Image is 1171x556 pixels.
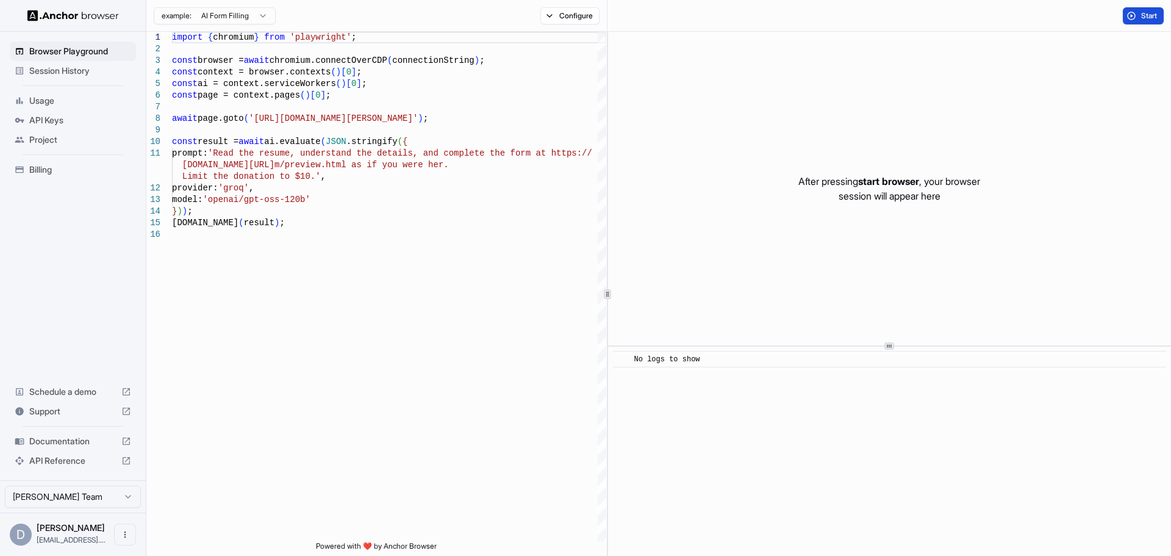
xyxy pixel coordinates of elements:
span: m/preview.html as if you were her. [274,160,449,170]
span: ; [423,114,428,123]
span: [ [346,79,351,88]
div: Billing [10,160,136,179]
span: Denis Jutras [37,522,105,533]
div: 8 [146,113,160,125]
span: 'groq' [218,183,249,193]
span: import [172,32,202,42]
div: 1 [146,32,160,43]
span: const [172,137,198,146]
span: await [244,56,270,65]
span: page = context.pages [198,90,300,100]
span: await [172,114,198,123]
div: 9 [146,125,160,136]
span: ; [356,67,361,77]
span: ( [238,218,243,228]
div: Schedule a demo [10,382,136,402]
span: ( [300,90,305,100]
div: Documentation [10,431,136,451]
span: ; [362,79,367,88]
span: 'playwright' [290,32,351,42]
div: Support [10,402,136,421]
div: 11 [146,148,160,159]
button: Open menu [114,524,136,546]
span: Browser Playground [29,45,131,57]
span: ) [474,56,479,65]
span: ​ [619,353,625,366]
div: 6 [146,90,160,101]
span: Support [29,405,116,417]
span: from [264,32,285,42]
div: 15 [146,217,160,229]
span: ; [279,218,284,228]
button: Configure [540,7,600,24]
span: ( [387,56,392,65]
span: JSON [326,137,346,146]
span: Session History [29,65,131,77]
span: Billing [29,164,131,176]
span: [ [341,67,346,77]
span: ] [351,67,356,77]
span: No logs to show [634,355,700,364]
span: ; [326,90,331,100]
span: Usage [29,95,131,107]
span: } [172,206,177,216]
span: , [321,171,326,181]
span: Start [1141,11,1158,21]
span: ) [418,114,423,123]
span: ( [321,137,326,146]
div: 16 [146,229,160,240]
span: context = browser.contexts [198,67,331,77]
span: lete the form at https:// [464,148,592,158]
span: 'Read the resume, understand the details, and comp [208,148,464,158]
span: ) [305,90,310,100]
span: example: [162,11,192,21]
span: ; [479,56,484,65]
span: Limit the donation to $10.' [182,171,321,181]
span: 'openai/gpt-oss-120b' [202,195,310,204]
img: Anchor Logo [27,10,119,21]
span: start browser [858,175,919,187]
span: Schedule a demo [29,386,116,398]
span: Project [29,134,131,146]
div: Project [10,130,136,150]
div: Browser Playground [10,42,136,61]
span: } [254,32,259,42]
div: 13 [146,194,160,206]
span: Powered with ❤️ by Anchor Browser [316,541,437,556]
p: After pressing , your browser session will appear here [798,174,980,203]
span: ) [341,79,346,88]
div: 2 [146,43,160,55]
span: ) [336,67,341,77]
span: await [238,137,264,146]
span: API Keys [29,114,131,126]
span: const [172,67,198,77]
span: const [172,90,198,100]
span: ai.evaluate [264,137,320,146]
span: ( [398,137,403,146]
span: ) [182,206,187,216]
span: ] [356,79,361,88]
div: 4 [146,67,160,78]
div: 3 [146,55,160,67]
span: { [208,32,213,42]
span: const [172,79,198,88]
span: ( [336,79,341,88]
span: [DOMAIN_NAME] [172,218,238,228]
span: Documentation [29,435,116,447]
span: 0 [315,90,320,100]
div: API Keys [10,110,136,130]
span: page.goto [198,114,244,123]
span: 0 [351,79,356,88]
span: prompt: [172,148,208,158]
div: 12 [146,182,160,194]
span: ai = context.serviceWorkers [198,79,336,88]
span: { [403,137,407,146]
span: result = [198,137,238,146]
span: ) [177,206,182,216]
span: provider: [172,183,218,193]
div: Usage [10,91,136,110]
div: 10 [146,136,160,148]
div: D [10,524,32,546]
div: 5 [146,78,160,90]
span: ; [187,206,192,216]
